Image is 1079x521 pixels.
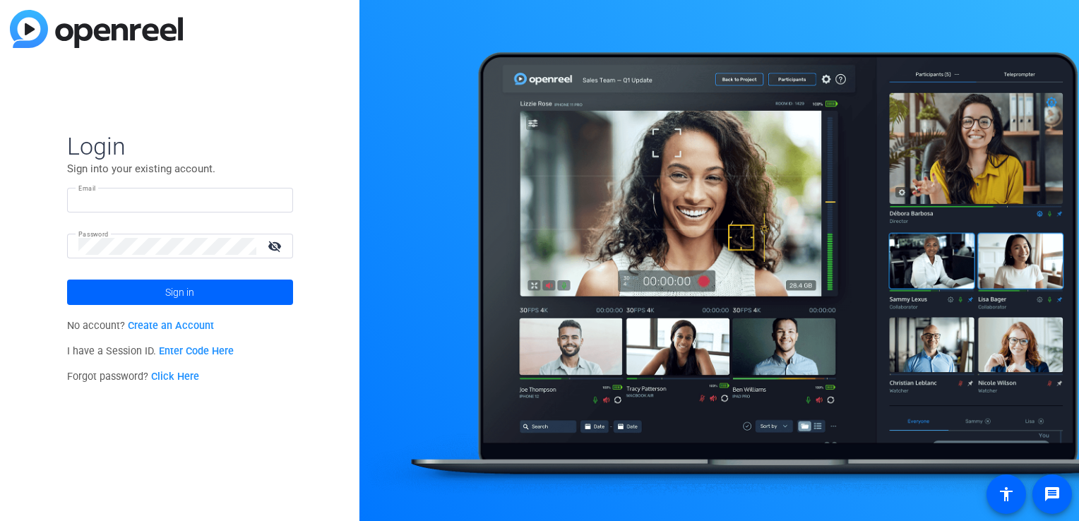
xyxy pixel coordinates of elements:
[1044,486,1061,503] mat-icon: message
[67,280,293,305] button: Sign in
[78,184,96,192] mat-label: Email
[128,320,214,332] a: Create an Account
[78,230,109,238] mat-label: Password
[78,192,282,209] input: Enter Email Address
[10,10,183,48] img: blue-gradient.svg
[67,161,293,176] p: Sign into your existing account.
[159,345,234,357] a: Enter Code Here
[67,320,215,332] span: No account?
[259,236,293,256] mat-icon: visibility_off
[67,371,200,383] span: Forgot password?
[165,275,194,310] span: Sign in
[998,486,1015,503] mat-icon: accessibility
[151,371,199,383] a: Click Here
[67,131,293,161] span: Login
[67,345,234,357] span: I have a Session ID.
